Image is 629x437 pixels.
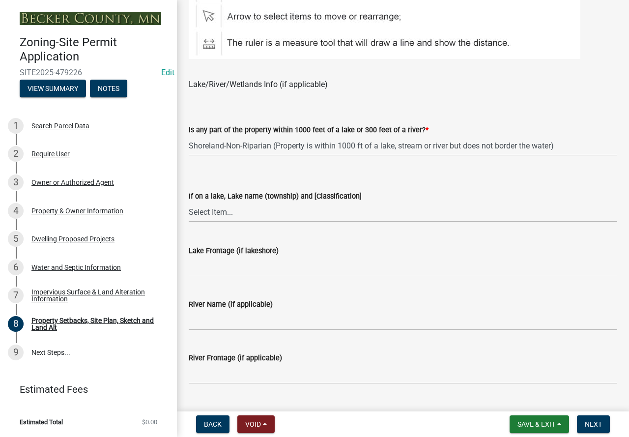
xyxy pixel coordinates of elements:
h4: Zoning-Site Permit Application [20,35,169,64]
a: Edit [161,68,174,77]
div: Require User [31,150,70,157]
wm-modal-confirm: Edit Application Number [161,68,174,77]
div: 1 [8,118,24,134]
span: Back [204,420,222,428]
button: Void [237,415,275,433]
div: 9 [8,345,24,360]
div: Search Parcel Data [31,122,89,129]
span: SITE2025-479226 [20,68,157,77]
a: Estimated Fees [8,379,161,399]
wm-modal-confirm: Summary [20,85,86,93]
div: 3 [8,175,24,190]
button: Next [577,415,610,433]
label: River Name (if applicable) [189,301,273,308]
label: If on a lake, Lake name (township) and [Classification] [189,193,362,200]
label: Lake Frontage (if lakeshore) [189,248,279,255]
div: 7 [8,288,24,303]
div: Owner or Authorized Agent [31,179,114,186]
img: Becker County, Minnesota [20,12,161,25]
button: Notes [90,80,127,97]
div: Water and Septic Information [31,264,121,271]
button: Save & Exit [510,415,569,433]
div: Lake/River/Wetlands Info (if applicable) [189,79,617,90]
label: River Frontage (if applicable) [189,355,282,362]
label: Is any part of the property within 1000 feet of a lake or 300 feet of a river? [189,127,429,134]
span: Next [585,420,602,428]
div: Property Setbacks, Site Plan, Sketch and Land Alt [31,317,161,331]
div: Property & Owner Information [31,207,123,214]
span: Void [245,420,261,428]
div: 4 [8,203,24,219]
span: Estimated Total [20,419,63,425]
div: Impervious Surface & Land Alteration Information [31,289,161,302]
wm-modal-confirm: Notes [90,85,127,93]
div: 5 [8,231,24,247]
span: Save & Exit [517,420,555,428]
div: Dwelling Proposed Projects [31,235,114,242]
button: View Summary [20,80,86,97]
span: $0.00 [142,419,157,425]
button: Back [196,415,229,433]
div: 6 [8,260,24,275]
div: 2 [8,146,24,162]
div: 8 [8,316,24,332]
